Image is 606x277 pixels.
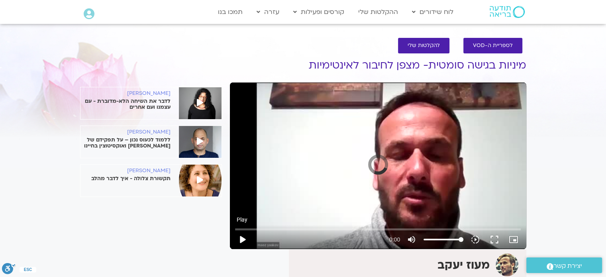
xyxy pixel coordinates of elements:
h1: מיניות בגישה סומטית- מצפן לחיבור לאינטימיות [230,59,526,71]
p: ללמוד לכעוס נכון – על תפקידם של [PERSON_NAME] ואוקסיטוצין בחיינו [80,137,171,149]
span: להקלטות שלי [408,43,440,49]
a: לוח שידורים [408,4,457,20]
p: לדבר את השיחה הלא-מדוברת - עם עצמנו ועם אחרים [80,98,171,110]
strong: מעוז יעקב [437,257,490,273]
h6: [PERSON_NAME] [80,90,171,96]
a: להקלטות שלי [398,38,449,53]
a: לספריית ה-VOD [463,38,522,53]
img: מעוז יעקב [496,253,518,276]
a: עזרה [253,4,283,20]
span: יצירת קשר [553,261,582,271]
p: תקשורת צלולה - איך לדבר מהלב [80,176,171,182]
a: [PERSON_NAME] לדבר את השיחה הלא-מדוברת - עם עצמנו ועם אחרים [80,90,222,110]
span: לספריית ה-VOD [473,43,513,49]
h6: [PERSON_NAME] [80,168,171,174]
img: תודעה בריאה [490,6,525,18]
a: יצירת קשר [526,257,602,273]
a: ההקלטות שלי [354,4,402,20]
h6: [PERSON_NAME] [80,129,171,135]
img: %D7%90%D7%A8%D7%A0%D7%99%D7%A0%D7%94-%D7%A7%D7%A9%D7%AA%D7%9F-2.jpeg [179,87,222,119]
a: [PERSON_NAME] ללמוד לכעוס נכון – על תפקידם של [PERSON_NAME] ואוקסיטוצין בחיינו [80,129,222,149]
a: קורסים ופעילות [289,4,348,20]
a: תמכו בנו [214,4,247,20]
img: %D7%AA%D7%9E%D7%99%D7%A8-%D7%90%D7%A9%D7%9E%D7%9F-e1601904146928-2.jpg [179,126,222,158]
img: %D7%A2%D7%93%D7%99%D7%AA-%D7%91%D7%9F-%D7%A4%D7%95%D7%A8%D7%AA-1.jpeg [179,165,222,196]
a: [PERSON_NAME] תקשורת צלולה - איך לדבר מהלב [80,168,222,182]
